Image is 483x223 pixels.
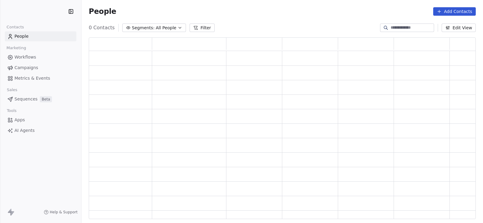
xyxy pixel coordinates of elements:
[156,25,176,31] span: All People
[14,75,50,81] span: Metrics & Events
[132,25,155,31] span: Segments:
[5,52,76,62] a: Workflows
[5,115,76,125] a: Apps
[14,127,35,134] span: AI Agents
[14,33,29,40] span: People
[190,24,215,32] button: Filter
[40,96,52,102] span: Beta
[50,210,78,215] span: Help & Support
[14,54,36,60] span: Workflows
[5,126,76,135] a: AI Agents
[5,73,76,83] a: Metrics & Events
[44,210,78,215] a: Help & Support
[89,7,116,16] span: People
[4,85,20,94] span: Sales
[4,23,27,32] span: Contacts
[442,24,476,32] button: Edit View
[14,117,25,123] span: Apps
[5,94,76,104] a: SequencesBeta
[4,43,29,53] span: Marketing
[5,63,76,73] a: Campaigns
[433,7,476,16] button: Add Contacts
[14,65,38,71] span: Campaigns
[5,31,76,41] a: People
[4,106,19,115] span: Tools
[89,24,115,31] span: 0 Contacts
[14,96,37,102] span: Sequences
